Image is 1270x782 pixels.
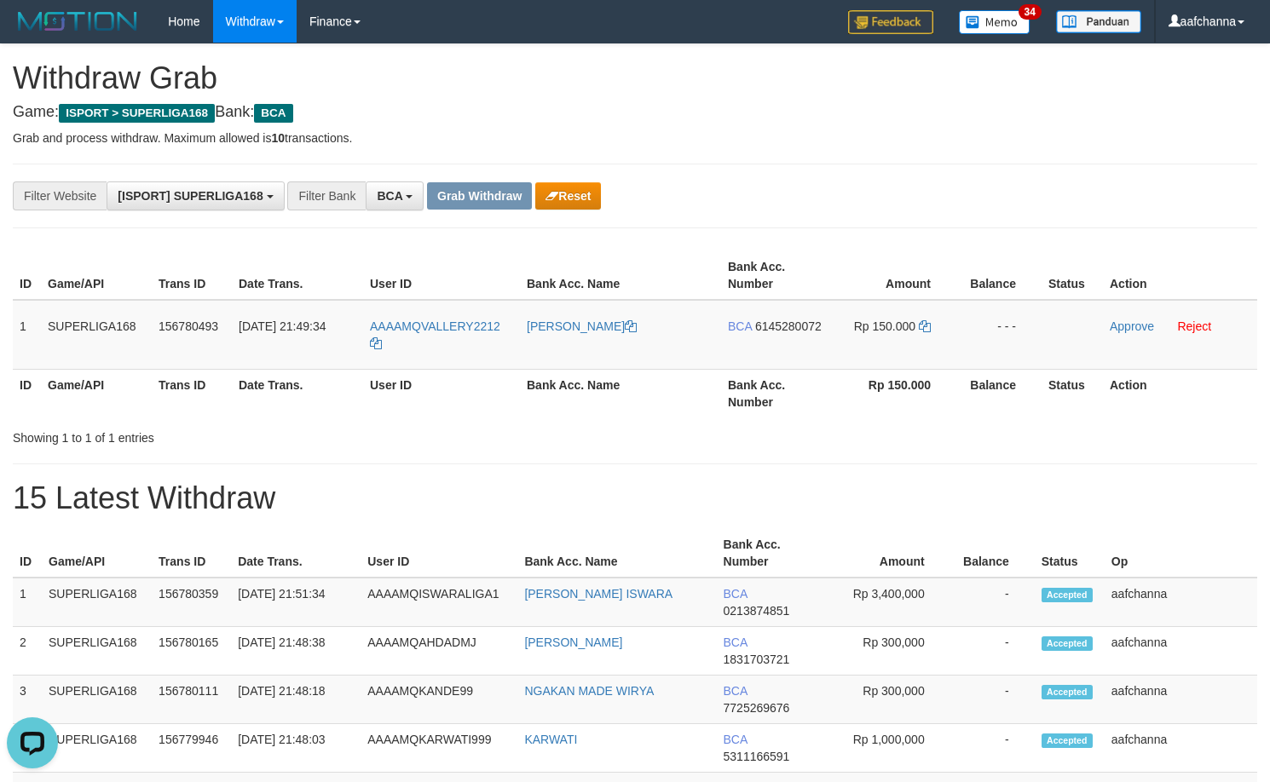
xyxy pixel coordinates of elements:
a: Copy 150000 to clipboard [919,319,931,333]
span: Copy 5311166591 to clipboard [724,750,790,763]
td: SUPERLIGA168 [42,627,152,676]
span: Accepted [1042,636,1093,651]
td: 156779946 [152,724,231,773]
button: BCA [366,181,424,210]
h1: 15 Latest Withdraw [13,481,1257,515]
th: Bank Acc. Name [520,369,721,417]
td: SUPERLIGA168 [42,724,152,773]
a: [PERSON_NAME] ISWARA [524,587,673,601]
th: Bank Acc. Name [517,529,716,578]
th: Bank Acc. Number [717,529,823,578]
td: [DATE] 21:48:18 [231,676,361,724]
td: [DATE] 21:48:03 [231,724,361,773]
img: MOTION_logo.png [13,9,142,34]
td: aafchanna [1105,676,1257,724]
div: Showing 1 to 1 of 1 entries [13,423,517,446]
th: Amount [823,529,950,578]
th: User ID [363,369,520,417]
h1: Withdraw Grab [13,61,1257,95]
td: - - - [956,300,1042,370]
th: Action [1103,369,1257,417]
td: aafchanna [1105,724,1257,773]
a: NGAKAN MADE WIRYA [524,684,654,698]
strong: 10 [271,131,285,145]
span: Accepted [1042,588,1093,602]
th: Balance [956,369,1042,417]
td: 3 [13,676,42,724]
th: Bank Acc. Number [721,369,828,417]
img: panduan.png [1056,10,1141,33]
td: - [950,578,1035,627]
span: BCA [724,684,748,698]
td: SUPERLIGA168 [42,578,152,627]
td: 1 [13,578,42,627]
td: AAAAMQKANDE99 [361,676,517,724]
th: Status [1035,529,1105,578]
th: Bank Acc. Name [520,251,721,300]
td: SUPERLIGA168 [42,676,152,724]
button: Reset [535,182,601,210]
td: AAAAMQAHDADMJ [361,627,517,676]
th: Op [1105,529,1257,578]
img: Button%20Memo.svg [959,10,1030,34]
span: Rp 150.000 [854,319,915,333]
th: Trans ID [152,529,231,578]
span: ISPORT > SUPERLIGA168 [59,104,215,123]
div: Filter Bank [287,181,366,210]
td: - [950,627,1035,676]
th: Bank Acc. Number [721,251,828,300]
th: Date Trans. [232,251,363,300]
button: Grab Withdraw [427,182,532,210]
span: Copy 1831703721 to clipboard [724,653,790,666]
td: Rp 1,000,000 [823,724,950,773]
span: Copy 7725269676 to clipboard [724,701,790,715]
span: Accepted [1042,685,1093,699]
a: KARWATI [524,733,577,746]
th: Amount [828,251,956,300]
span: BCA [377,189,402,203]
td: Rp 3,400,000 [823,578,950,627]
th: Rp 150.000 [828,369,956,417]
span: BCA [254,104,292,123]
td: AAAAMQKARWATI999 [361,724,517,773]
div: Filter Website [13,181,107,210]
td: aafchanna [1105,578,1257,627]
td: - [950,676,1035,724]
td: - [950,724,1035,773]
td: 156780359 [152,578,231,627]
a: [PERSON_NAME] [527,319,637,333]
span: Copy 6145280072 to clipboard [755,319,822,333]
h4: Game: Bank: [13,104,1257,121]
span: BCA [724,733,748,746]
td: [DATE] 21:48:38 [231,627,361,676]
th: Game/API [41,251,152,300]
th: User ID [363,251,520,300]
span: BCA [724,587,748,601]
p: Grab and process withdraw. Maximum allowed is transactions. [13,129,1257,147]
span: AAAAMQVALLERY2212 [370,319,500,333]
span: 34 [1019,4,1042,20]
th: Status [1042,251,1103,300]
a: [PERSON_NAME] [524,635,622,649]
th: Date Trans. [232,369,363,417]
th: ID [13,251,41,300]
td: 156780165 [152,627,231,676]
th: Balance [950,529,1035,578]
span: BCA [728,319,752,333]
a: AAAAMQVALLERY2212 [370,319,500,350]
span: Accepted [1042,733,1093,748]
th: Status [1042,369,1103,417]
a: Reject [1177,319,1211,333]
td: Rp 300,000 [823,676,950,724]
span: 156780493 [159,319,218,333]
a: Approve [1110,319,1154,333]
th: Game/API [41,369,152,417]
th: ID [13,529,42,578]
span: Copy 0213874851 to clipboard [724,604,790,618]
th: Trans ID [152,251,232,300]
button: [ISPORT] SUPERLIGA168 [107,181,284,210]
img: Feedback.jpg [848,10,933,34]
th: ID [13,369,41,417]
th: Balance [956,251,1042,300]
button: Open LiveChat chat widget [7,7,58,58]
